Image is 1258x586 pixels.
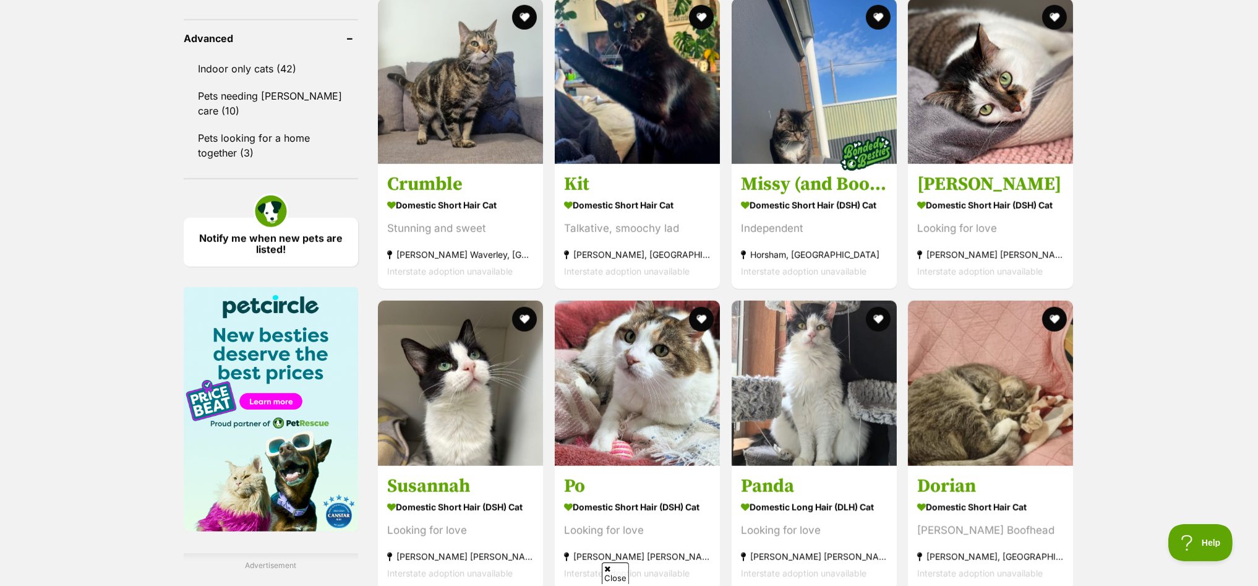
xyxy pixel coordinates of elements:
[184,287,358,532] img: Pet Circle promo banner
[732,163,897,289] a: Missy (and Boots) Domestic Short Hair (DSH) Cat Independent Horsham, [GEOGRAPHIC_DATA] Interstate...
[689,307,714,332] button: favourite
[564,173,711,196] h3: Kit
[564,220,711,237] div: Talkative, smoochy lad
[378,163,543,289] a: Crumble Domestic Short Hair Cat Stunning and sweet [PERSON_NAME] Waverley, [GEOGRAPHIC_DATA] Inte...
[184,218,358,267] a: Notify me when new pets are listed!
[564,548,711,565] strong: [PERSON_NAME] [PERSON_NAME], [GEOGRAPHIC_DATA]
[917,568,1043,579] span: Interstate adoption unavailable
[1168,524,1233,561] iframe: Help Scout Beacon - Open
[602,562,629,584] span: Close
[917,266,1043,277] span: Interstate adoption unavailable
[512,307,537,332] button: favourite
[184,125,358,166] a: Pets looking for a home together (3)
[741,246,888,263] strong: Horsham, [GEOGRAPHIC_DATA]
[865,5,890,30] button: favourite
[387,522,534,539] div: Looking for love
[917,173,1064,196] h3: [PERSON_NAME]
[555,301,720,466] img: Po - Domestic Short Hair (DSH) Cat
[387,173,534,196] h3: Crumble
[512,5,537,30] button: favourite
[741,173,888,196] h3: Missy (and Boots)
[917,548,1064,565] strong: [PERSON_NAME], [GEOGRAPHIC_DATA]
[564,568,690,579] span: Interstate adoption unavailable
[741,220,888,237] div: Independent
[865,307,890,332] button: favourite
[387,568,513,579] span: Interstate adoption unavailable
[184,56,358,82] a: Indoor only cats (42)
[741,475,888,498] h3: Panda
[378,301,543,466] img: Susannah - Domestic Short Hair (DSH) Cat
[387,196,534,214] strong: Domestic Short Hair Cat
[908,301,1073,466] img: Dorian - Domestic Short Hair Cat
[555,163,720,289] a: Kit Domestic Short Hair Cat Talkative, smoochy lad [PERSON_NAME], [GEOGRAPHIC_DATA] Interstate ad...
[741,522,888,539] div: Looking for love
[1042,307,1067,332] button: favourite
[564,196,711,214] strong: Domestic Short Hair Cat
[184,83,358,124] a: Pets needing [PERSON_NAME] care (10)
[184,33,358,44] header: Advanced
[917,522,1064,539] div: [PERSON_NAME] Boofhead
[741,196,888,214] strong: Domestic Short Hair (DSH) Cat
[917,498,1064,516] strong: Domestic Short Hair Cat
[917,196,1064,214] strong: Domestic Short Hair (DSH) Cat
[917,475,1064,498] h3: Dorian
[1042,5,1067,30] button: favourite
[387,475,534,498] h3: Susannah
[908,163,1073,289] a: [PERSON_NAME] Domestic Short Hair (DSH) Cat Looking for love [PERSON_NAME] [PERSON_NAME], [GEOGRA...
[387,548,534,565] strong: [PERSON_NAME] [PERSON_NAME], [GEOGRAPHIC_DATA]
[732,301,897,466] img: Panda - Domestic Long Hair (DLH) Cat
[387,266,513,277] span: Interstate adoption unavailable
[689,5,714,30] button: favourite
[387,498,534,516] strong: Domestic Short Hair (DSH) Cat
[564,522,711,539] div: Looking for love
[917,246,1064,263] strong: [PERSON_NAME] [PERSON_NAME], [GEOGRAPHIC_DATA]
[741,498,888,516] strong: Domestic Long Hair (DLH) Cat
[741,568,866,579] span: Interstate adoption unavailable
[564,246,711,263] strong: [PERSON_NAME], [GEOGRAPHIC_DATA]
[917,220,1064,237] div: Looking for love
[834,123,896,184] img: bonded besties
[387,220,534,237] div: Stunning and sweet
[564,498,711,516] strong: Domestic Short Hair (DSH) Cat
[741,266,866,277] span: Interstate adoption unavailable
[564,266,690,277] span: Interstate adoption unavailable
[564,475,711,498] h3: Po
[741,548,888,565] strong: [PERSON_NAME] [PERSON_NAME], [GEOGRAPHIC_DATA]
[387,246,534,263] strong: [PERSON_NAME] Waverley, [GEOGRAPHIC_DATA]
